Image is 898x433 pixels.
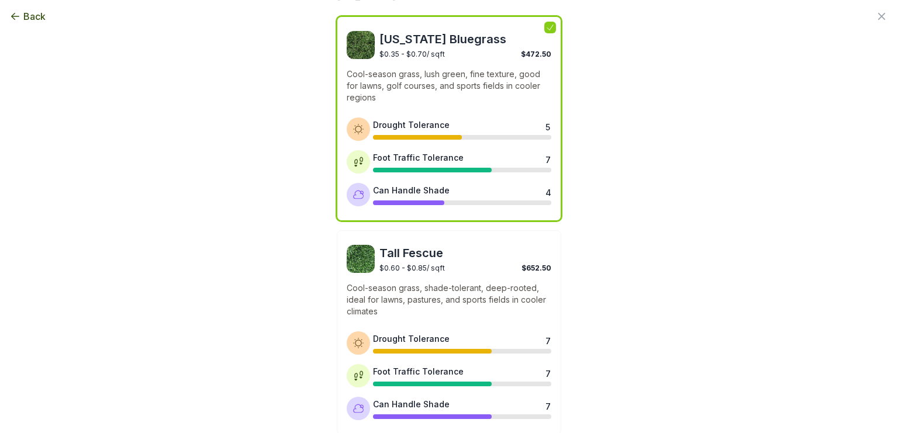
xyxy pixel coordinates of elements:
[545,154,550,163] div: 7
[353,337,364,349] img: Drought tolerance icon
[353,189,364,200] img: Shade tolerance icon
[347,31,375,59] img: Kentucky Bluegrass sod image
[23,9,46,23] span: Back
[379,264,445,272] span: $0.60 - $0.85 / sqft
[545,121,550,130] div: 5
[373,332,450,345] div: Drought Tolerance
[545,400,550,410] div: 7
[347,68,551,103] p: Cool-season grass, lush green, fine texture, good for lawns, golf courses, and sports fields in c...
[373,398,450,410] div: Can Handle Shade
[545,186,550,196] div: 4
[521,264,551,272] span: $652.50
[373,151,464,164] div: Foot Traffic Tolerance
[353,156,364,168] img: Foot traffic tolerance icon
[545,335,550,344] div: 7
[373,184,450,196] div: Can Handle Shade
[353,123,364,135] img: Drought tolerance icon
[379,245,551,261] span: Tall Fescue
[347,245,375,273] img: Tall Fescue sod image
[353,403,364,414] img: Shade tolerance icon
[353,370,364,382] img: Foot traffic tolerance icon
[379,50,445,58] span: $0.35 - $0.70 / sqft
[545,368,550,377] div: 7
[379,31,551,47] span: [US_STATE] Bluegrass
[373,119,450,131] div: Drought Tolerance
[521,50,551,58] span: $472.50
[9,9,46,23] button: Back
[373,365,464,377] div: Foot Traffic Tolerance
[347,282,551,317] p: Cool-season grass, shade-tolerant, deep-rooted, ideal for lawns, pastures, and sports fields in c...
